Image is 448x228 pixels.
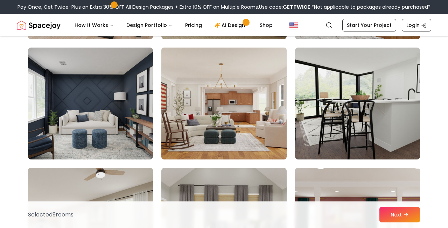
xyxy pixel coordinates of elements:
[17,18,61,32] a: Spacejoy
[180,18,208,32] a: Pricing
[17,3,430,10] div: Pay Once, Get Twice-Plus an Extra 30% OFF All Design Packages + Extra 10% OFF on Multiple Rooms.
[121,18,178,32] button: Design Portfolio
[69,18,278,32] nav: Main
[342,19,396,31] a: Start Your Project
[310,3,430,10] span: *Not applicable to packages already purchased*
[158,45,289,162] img: Room room-23
[295,48,420,159] img: Room room-24
[283,3,310,10] b: GETTWICE
[379,207,420,222] button: Next
[209,18,253,32] a: AI Design
[289,21,298,29] img: United States
[17,14,431,36] nav: Global
[254,18,278,32] a: Shop
[28,48,153,159] img: Room room-22
[28,211,73,219] p: Selected 9 room s
[17,18,61,32] img: Spacejoy Logo
[259,3,310,10] span: Use code:
[402,19,431,31] a: Login
[69,18,119,32] button: How It Works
